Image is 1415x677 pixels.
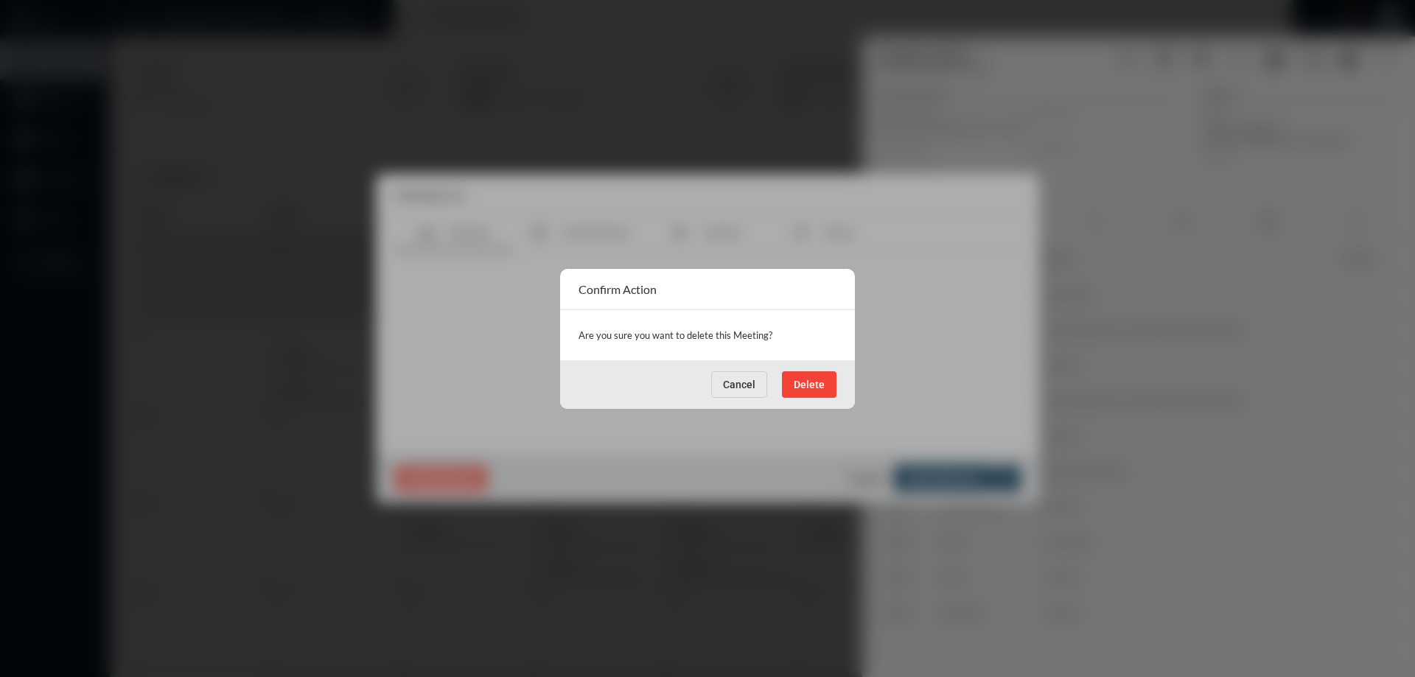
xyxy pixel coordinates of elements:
[579,282,657,296] h2: Confirm Action
[782,371,836,398] button: Delete
[794,379,825,390] span: Delete
[579,325,836,345] p: Are you sure you want to delete this Meeting?
[711,371,767,398] button: Cancel
[723,379,755,390] span: Cancel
